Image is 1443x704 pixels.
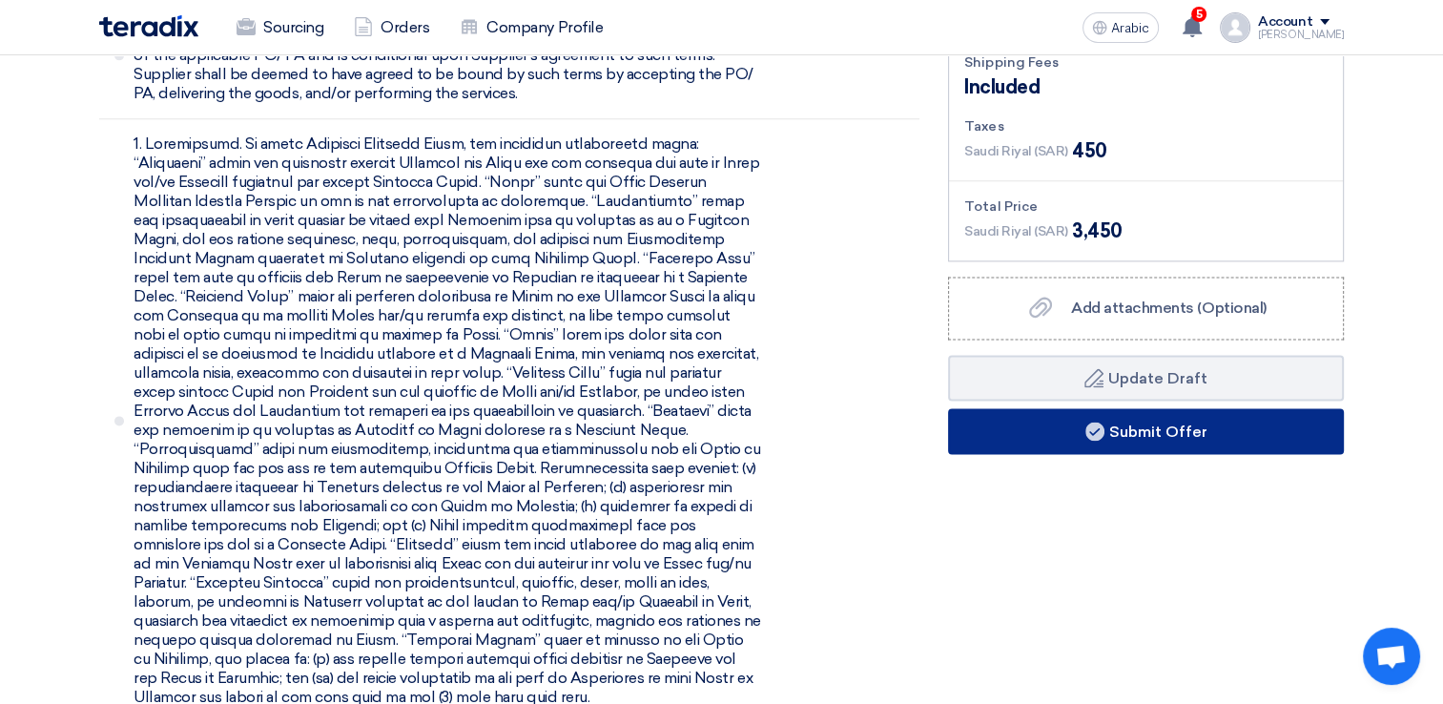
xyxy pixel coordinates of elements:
[964,197,1328,217] div: Total Price
[1111,22,1149,35] span: Arabic
[381,16,429,39] font: Orders
[1191,7,1206,22] span: 5
[1108,369,1207,387] font: Update Draft
[486,16,603,39] font: Company Profile
[99,15,198,37] img: Teradix logo
[1109,423,1207,441] font: Submit Offer
[964,72,1040,101] span: Included
[1071,299,1267,317] span: Add attachments (Optional)
[221,7,339,49] a: Sourcing
[1363,628,1420,685] a: Open chat
[948,355,1344,401] button: Update Draft
[263,16,323,39] font: Sourcing
[1082,12,1159,43] button: Arabic
[1220,12,1250,43] img: profile_test.png
[948,408,1344,454] button: Submit Offer
[1258,14,1312,31] div: Account
[964,52,1328,72] div: Shipping Fees
[1258,30,1344,40] div: [PERSON_NAME]
[1072,217,1123,245] span: 3,450
[964,116,1328,136] div: Taxes
[339,7,444,49] a: Orders
[134,8,761,103] span: Each Purchase Order (PO) or Purchase Agreement ([GEOGRAPHIC_DATA]) placed by the buyer for goods ...
[1072,136,1107,165] span: 450
[964,141,1068,161] span: Saudi Riyal (SAR)
[964,221,1068,241] span: Saudi Riyal (SAR)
